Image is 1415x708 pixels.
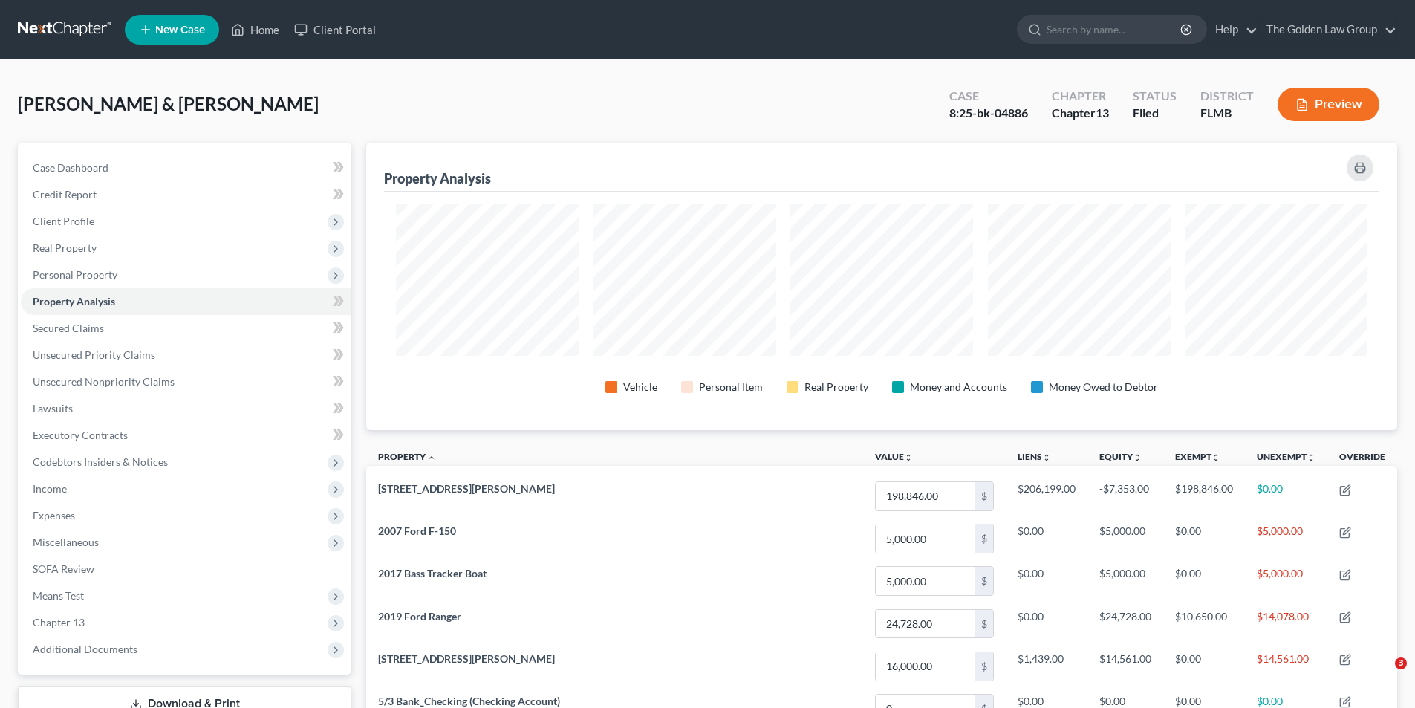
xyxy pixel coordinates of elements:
[33,322,104,334] span: Secured Claims
[1133,88,1177,105] div: Status
[1245,645,1327,687] td: $14,561.00
[949,88,1028,105] div: Case
[1096,105,1109,120] span: 13
[21,315,351,342] a: Secured Claims
[378,451,436,462] a: Property expand_less
[18,93,319,114] span: [PERSON_NAME] & [PERSON_NAME]
[33,402,73,415] span: Lawsuits
[1047,16,1183,43] input: Search by name...
[33,241,97,254] span: Real Property
[1133,105,1177,122] div: Filed
[378,652,555,665] span: [STREET_ADDRESS][PERSON_NAME]
[876,610,975,638] input: 0.00
[975,524,993,553] div: $
[1087,475,1163,517] td: -$7,353.00
[378,567,487,579] span: 2017 Bass Tracker Boat
[1163,645,1245,687] td: $0.00
[21,181,351,208] a: Credit Report
[33,455,168,468] span: Codebtors Insiders & Notices
[1006,603,1087,645] td: $0.00
[33,536,99,548] span: Miscellaneous
[876,524,975,553] input: 0.00
[33,482,67,495] span: Income
[33,268,117,281] span: Personal Property
[1257,451,1315,462] a: Unexemptunfold_more
[1133,453,1142,462] i: unfold_more
[33,348,155,361] span: Unsecured Priority Claims
[1042,453,1051,462] i: unfold_more
[804,380,868,394] div: Real Property
[949,105,1028,122] div: 8:25-bk-04886
[21,556,351,582] a: SOFA Review
[1052,88,1109,105] div: Chapter
[876,482,975,510] input: 0.00
[975,610,993,638] div: $
[384,169,491,187] div: Property Analysis
[21,395,351,422] a: Lawsuits
[224,16,287,43] a: Home
[1087,518,1163,560] td: $5,000.00
[427,453,436,462] i: expand_less
[1087,603,1163,645] td: $24,728.00
[1087,560,1163,603] td: $5,000.00
[33,295,115,308] span: Property Analysis
[33,429,128,441] span: Executory Contracts
[910,380,1007,394] div: Money and Accounts
[1278,88,1379,121] button: Preview
[876,652,975,681] input: 0.00
[378,610,461,623] span: 2019 Ford Ranger
[33,562,94,575] span: SOFA Review
[1259,16,1396,43] a: The Golden Law Group
[33,215,94,227] span: Client Profile
[21,155,351,181] a: Case Dashboard
[1006,518,1087,560] td: $0.00
[1006,645,1087,687] td: $1,439.00
[378,695,560,707] span: 5/3 Bank_Checking (Checking Account)
[1052,105,1109,122] div: Chapter
[1018,451,1051,462] a: Liensunfold_more
[21,422,351,449] a: Executory Contracts
[378,482,555,495] span: [STREET_ADDRESS][PERSON_NAME]
[975,652,993,681] div: $
[1327,442,1397,475] th: Override
[875,451,913,462] a: Valueunfold_more
[33,643,137,655] span: Additional Documents
[1245,475,1327,517] td: $0.00
[1208,16,1258,43] a: Help
[1163,560,1245,603] td: $0.00
[699,380,763,394] div: Personal Item
[876,567,975,595] input: 0.00
[33,589,84,602] span: Means Test
[21,342,351,368] a: Unsecured Priority Claims
[1006,475,1087,517] td: $206,199.00
[21,368,351,395] a: Unsecured Nonpriority Claims
[378,524,456,537] span: 2007 Ford F-150
[1163,603,1245,645] td: $10,650.00
[1245,603,1327,645] td: $14,078.00
[1099,451,1142,462] a: Equityunfold_more
[1175,451,1220,462] a: Exemptunfold_more
[33,616,85,629] span: Chapter 13
[975,482,993,510] div: $
[1200,105,1254,122] div: FLMB
[1395,657,1407,669] span: 3
[287,16,383,43] a: Client Portal
[1163,518,1245,560] td: $0.00
[904,453,913,462] i: unfold_more
[21,288,351,315] a: Property Analysis
[33,509,75,522] span: Expenses
[1163,475,1245,517] td: $198,846.00
[1200,88,1254,105] div: District
[33,161,108,174] span: Case Dashboard
[33,375,175,388] span: Unsecured Nonpriority Claims
[975,567,993,595] div: $
[1211,453,1220,462] i: unfold_more
[1245,560,1327,603] td: $5,000.00
[623,380,657,394] div: Vehicle
[1245,518,1327,560] td: $5,000.00
[1049,380,1158,394] div: Money Owed to Debtor
[1307,453,1315,462] i: unfold_more
[1006,560,1087,603] td: $0.00
[1087,645,1163,687] td: $14,561.00
[155,25,205,36] span: New Case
